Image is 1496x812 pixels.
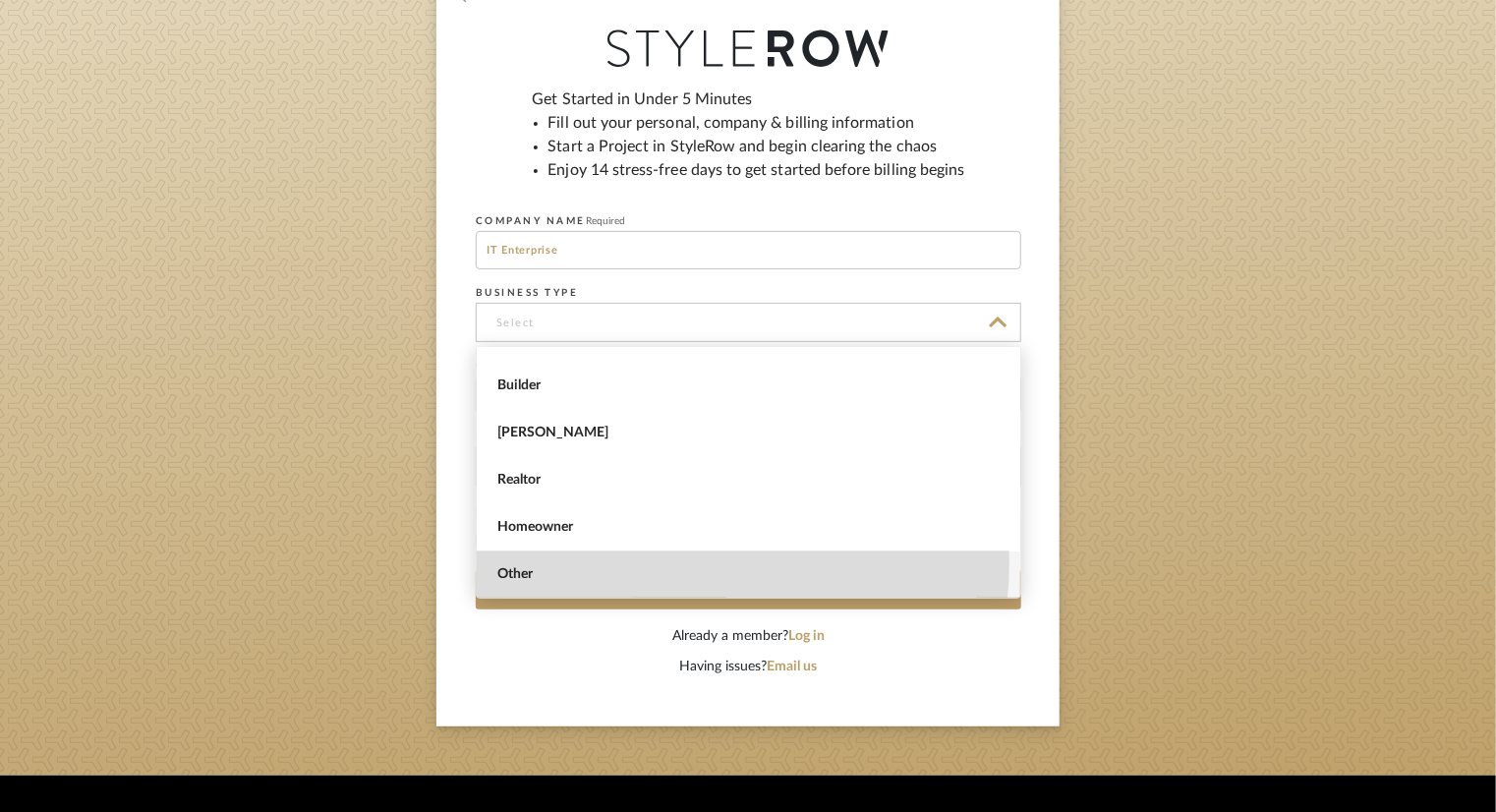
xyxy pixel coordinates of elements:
[497,519,1005,536] span: Homeowner
[533,87,965,198] div: Get Started in Under 5 Minutes
[497,377,1005,394] span: Builder
[476,231,1021,269] input: Me, Inc.
[476,215,625,227] label: COMPANY NAME
[586,216,625,226] span: Required
[497,566,1005,583] span: Other
[476,287,579,299] label: BUSINESS TYPE
[548,111,965,135] li: Fill out your personal, company & billing information
[788,626,825,647] button: Log in
[548,158,965,182] li: Enjoy 14 stress-free days to get started before billing begins
[497,425,1005,441] span: [PERSON_NAME]
[768,660,818,673] a: Email us
[476,303,1021,342] input: Select
[548,135,965,158] li: Start a Project in StyleRow and begin clearing the chaos
[476,657,1021,677] div: Having issues?
[497,472,1005,489] span: Realtor
[476,626,1021,647] div: Already a member?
